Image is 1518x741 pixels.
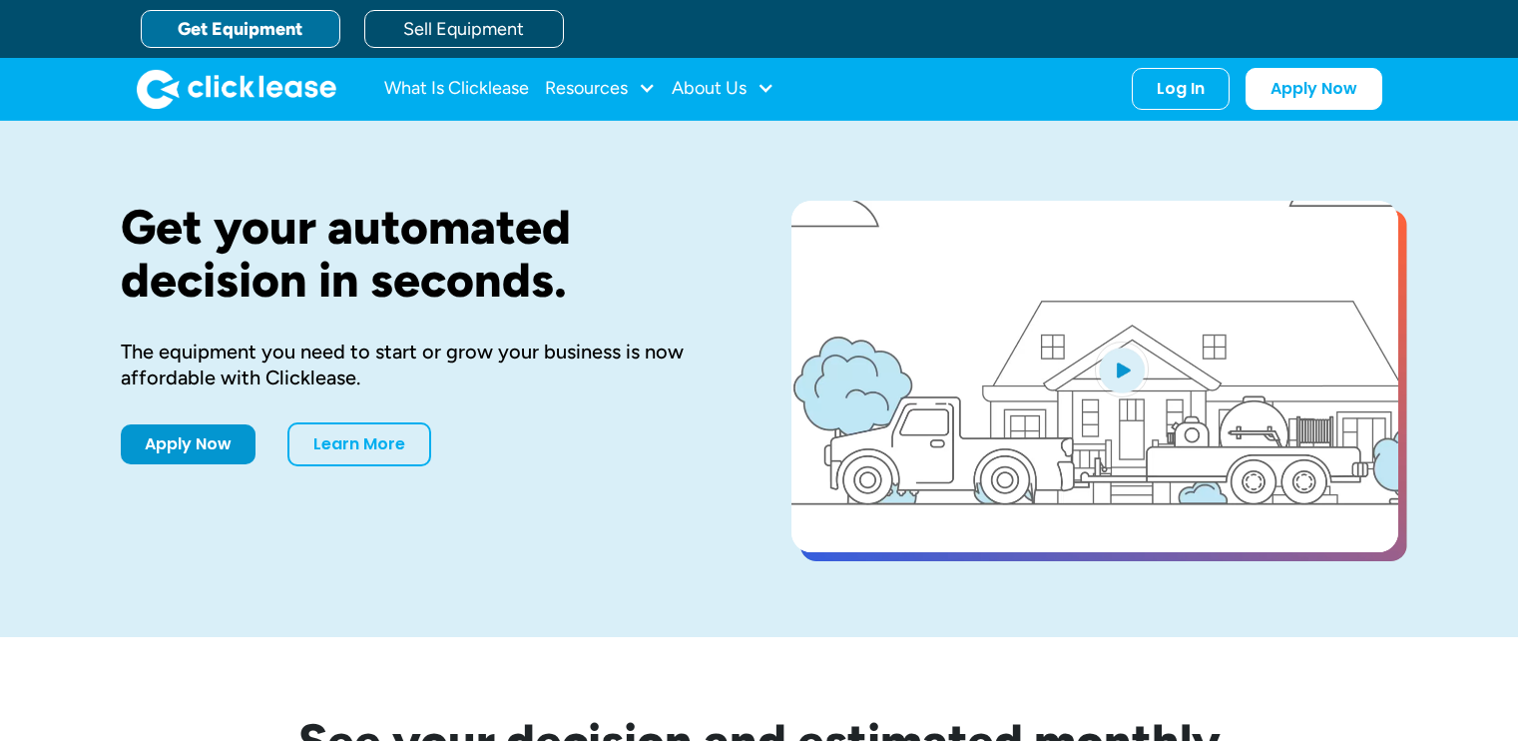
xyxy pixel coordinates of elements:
a: Get Equipment [141,10,340,48]
img: Clicklease logo [137,69,336,109]
div: Log In [1157,79,1205,99]
a: Apply Now [121,424,255,464]
h1: Get your automated decision in seconds. [121,201,728,307]
img: Blue play button logo on a light blue circular background [1095,342,1149,397]
div: The equipment you need to start or grow your business is now affordable with Clicklease. [121,339,728,390]
a: Apply Now [1246,68,1382,110]
a: Sell Equipment [364,10,564,48]
div: Resources [545,69,656,109]
a: Learn More [287,422,431,466]
a: home [137,69,336,109]
div: About Us [672,69,774,109]
a: What Is Clicklease [384,69,529,109]
a: open lightbox [791,201,1398,552]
